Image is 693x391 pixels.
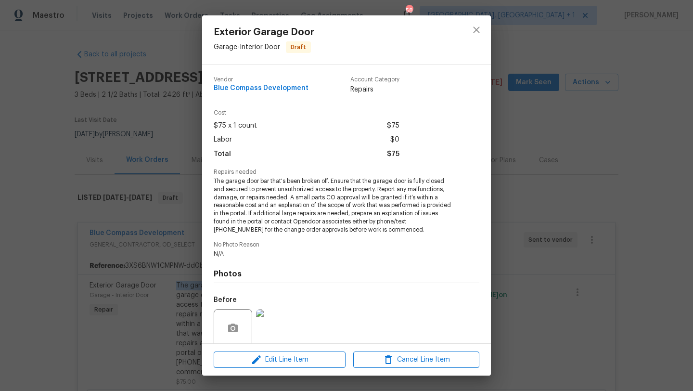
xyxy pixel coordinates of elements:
[406,6,412,15] div: 58
[214,77,308,83] span: Vendor
[214,169,479,175] span: Repairs needed
[214,147,231,161] span: Total
[214,27,314,38] span: Exterior Garage Door
[387,119,399,133] span: $75
[217,354,343,366] span: Edit Line Item
[214,242,479,248] span: No Photo Reason
[214,119,257,133] span: $75 x 1 count
[214,297,237,303] h5: Before
[214,250,453,258] span: N/A
[214,44,280,51] span: Garage - Interior Door
[287,42,310,52] span: Draft
[350,77,399,83] span: Account Category
[387,147,399,161] span: $75
[390,133,399,147] span: $0
[214,269,479,279] h4: Photos
[356,354,476,366] span: Cancel Line Item
[214,352,346,368] button: Edit Line Item
[214,177,453,234] span: The garage door bar that's been broken off. Ensure that the garage door is fully closed and secur...
[214,85,308,92] span: Blue Compass Development
[353,352,479,368] button: Cancel Line Item
[350,85,399,94] span: Repairs
[214,133,232,147] span: Labor
[465,18,488,41] button: close
[214,110,399,116] span: Cost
